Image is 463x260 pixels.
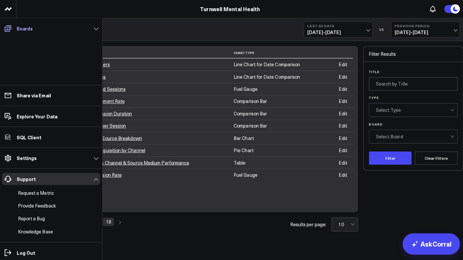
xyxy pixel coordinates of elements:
button: Previous Period[DATE]-[DATE] [387,21,455,37]
a: Edit [335,61,343,67]
a: Engaged Sessions [86,85,124,91]
a: Edit [335,146,343,152]
a: Edit [335,73,343,79]
td: Table [231,155,328,167]
a: Edit [335,109,343,115]
a: Edit [335,85,343,91]
b: Last 30 Days [304,24,365,28]
a: Edit [335,170,343,176]
p: Settings [16,154,36,159]
a: Traffic Source Breakdown [86,133,140,140]
div: 10 [335,219,348,225]
a: Log Out [2,244,99,256]
a: Edit [335,121,343,128]
button: Request a Metric [15,185,53,197]
a: SQL Client [2,130,99,142]
span: [DATE] - [DATE] [304,30,365,35]
input: Search by Title [365,76,453,90]
p: Support [16,174,35,180]
th: Title [86,47,231,58]
a: Knowledge Base [15,223,80,235]
label: Title [365,69,453,73]
label: Type [365,95,453,99]
a: Engagement Rate [86,97,123,103]
td: Bar Chart [231,130,328,143]
p: Share via Email [16,92,50,97]
p: Log Out [16,247,35,252]
a: Pages per Session [86,121,125,128]
div: Select Board [372,132,445,138]
button: Filter [365,150,407,163]
div: Select Type [372,106,445,111]
label: Board [365,121,453,125]
div: Filter Results [360,46,458,61]
td: Pie Chart [231,143,328,155]
button: Report a Bug [15,210,45,222]
a: Page 18 [102,215,113,223]
a: AskCorral [398,231,455,252]
td: Comparison Bar [231,94,328,106]
td: Line Chart for Date Comparison [231,70,328,82]
a: Edit [335,158,343,164]
a: Edit [335,133,343,140]
p: Boards [16,26,32,31]
a: Turnwell Mental Health [198,5,257,12]
td: Fuel Gauge [231,167,328,179]
a: Edit [335,97,343,103]
td: Comparison Bar [231,118,328,130]
p: SQL Client [16,133,41,138]
span: [DATE] - [DATE] [390,30,451,35]
p: Explore Your Data [16,112,57,118]
div: VS [372,27,383,31]
a: User Acquisition by Channel [86,146,144,152]
div: Results per page: [287,220,323,224]
a: Session Channel & Source Medium Performance [86,158,187,164]
a: Conversion Rate [86,170,120,176]
b: Previous Period [390,24,451,28]
td: Line Chart for Date Comparison [231,58,328,70]
p: Provide Feedback [18,201,55,206]
td: Comparison Bar [231,106,328,118]
button: Provide Feedback [15,198,55,210]
button: Clear Filters [410,150,453,163]
button: Last 30 Days[DATE]-[DATE] [300,21,368,37]
th: Chart Type [231,47,328,58]
td: Fuel Gauge [231,82,328,94]
a: Avg Session Duration [86,109,131,115]
a: Next page [116,215,121,223]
